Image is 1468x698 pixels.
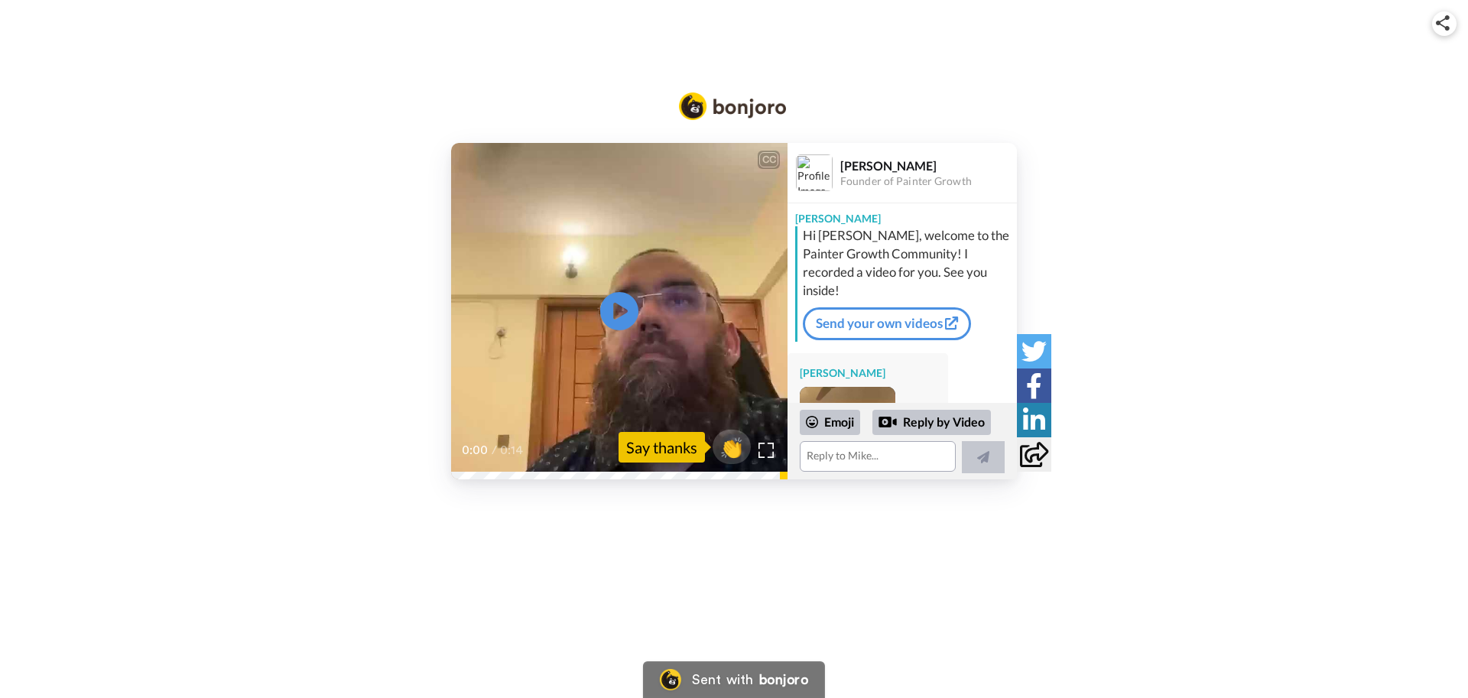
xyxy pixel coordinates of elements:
div: [PERSON_NAME] [840,158,1016,173]
span: / [492,441,497,459]
div: Founder of Painter Growth [840,175,1016,188]
div: Hi [PERSON_NAME], welcome to the Painter Growth Community! I recorded a video for you. See you in... [803,226,1013,300]
img: Profile Image [796,154,833,191]
div: [PERSON_NAME] [800,365,936,381]
img: fb10d7cd-6af9-41eb-a00d-1f84c4df2975-thumb.jpg [800,387,895,482]
button: 👏 [713,430,751,464]
div: CC [759,152,778,167]
span: 0:14 [500,441,527,459]
div: Reply by Video [879,413,897,431]
div: Reply by Video [872,410,991,436]
div: Say thanks [619,432,705,463]
div: Emoji [800,410,860,434]
span: 👏 [713,435,751,459]
a: Send your own videos [803,307,971,339]
span: 0:00 [462,441,489,459]
div: [PERSON_NAME] [788,203,1017,226]
img: ic_share.svg [1436,15,1450,31]
img: Bonjoro Logo [679,93,786,120]
img: Full screen [758,443,774,458]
